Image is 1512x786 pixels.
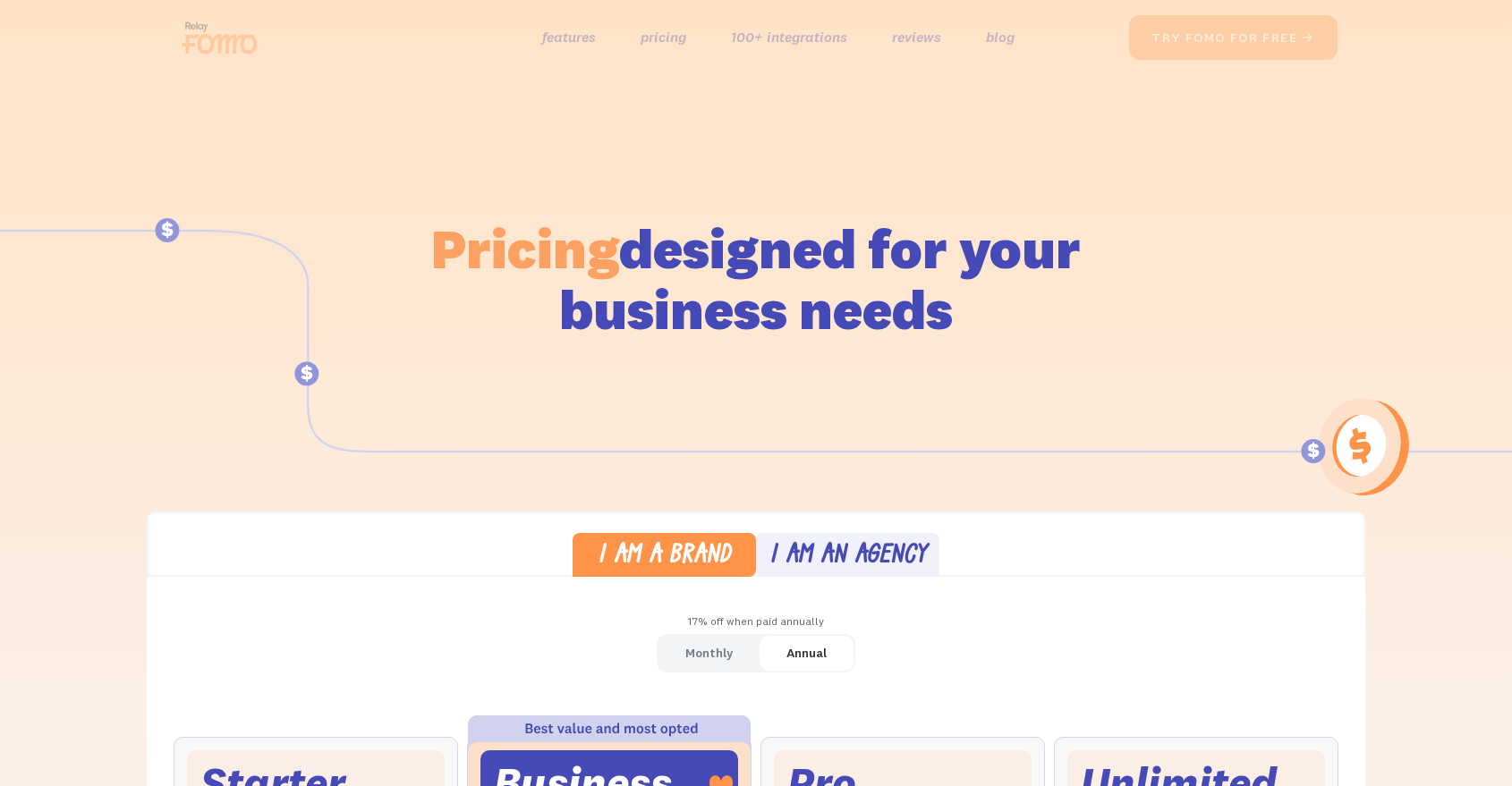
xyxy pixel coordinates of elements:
[598,544,731,570] div: I am a brand
[786,640,827,666] div: Annual
[641,24,686,50] a: pricing
[147,609,1365,635] div: 17% off when paid annually
[1129,15,1338,60] a: try fomo for free
[986,24,1015,50] a: blog
[542,24,596,50] a: features
[769,544,927,570] div: I am an agency
[731,24,847,50] a: 100+ integrations
[431,214,619,283] span: Pricing
[892,24,941,50] a: reviews
[685,640,733,666] div: Monthly
[1301,30,1315,46] span: 
[430,218,1082,340] h1: designed for your business needs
